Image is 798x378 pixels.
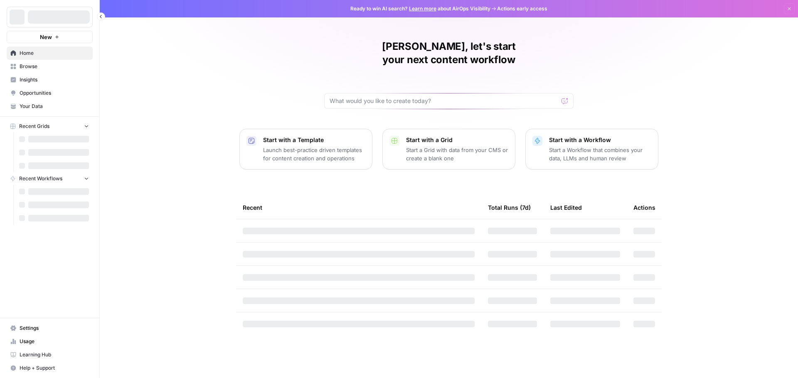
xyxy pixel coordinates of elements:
span: Recent Grids [19,123,49,130]
a: Your Data [7,100,93,113]
span: Opportunities [20,89,89,97]
a: Insights [7,73,93,86]
span: Settings [20,324,89,332]
a: Learning Hub [7,348,93,361]
a: Learn more [409,5,436,12]
a: Settings [7,322,93,335]
span: Browse [20,63,89,70]
div: Last Edited [550,196,582,219]
button: New [7,31,93,43]
a: Home [7,47,93,60]
p: Start a Grid with data from your CMS or create a blank one [406,146,508,162]
a: Opportunities [7,86,93,100]
span: Insights [20,76,89,83]
p: Start with a Grid [406,136,508,144]
div: Actions [633,196,655,219]
p: Launch best-practice driven templates for content creation and operations [263,146,365,162]
button: Start with a WorkflowStart a Workflow that combines your data, LLMs and human review [525,129,658,169]
span: Usage [20,338,89,345]
a: Browse [7,60,93,73]
span: Learning Hub [20,351,89,358]
button: Start with a TemplateLaunch best-practice driven templates for content creation and operations [239,129,372,169]
span: Ready to win AI search? about AirOps Visibility [350,5,490,12]
div: Total Runs (7d) [488,196,531,219]
input: What would you like to create today? [330,97,558,105]
p: Start with a Workflow [549,136,651,144]
p: Start a Workflow that combines your data, LLMs and human review [549,146,651,162]
button: Start with a GridStart a Grid with data from your CMS or create a blank one [382,129,515,169]
span: Actions early access [497,5,547,12]
p: Start with a Template [263,136,365,144]
span: Home [20,49,89,57]
h1: [PERSON_NAME], let's start your next content workflow [324,40,574,66]
div: Recent [243,196,475,219]
span: Help + Support [20,364,89,372]
span: Your Data [20,103,89,110]
button: Help + Support [7,361,93,375]
a: Usage [7,335,93,348]
button: Recent Grids [7,120,93,133]
button: Recent Workflows [7,172,93,185]
span: Recent Workflows [19,175,62,182]
span: New [40,33,52,41]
